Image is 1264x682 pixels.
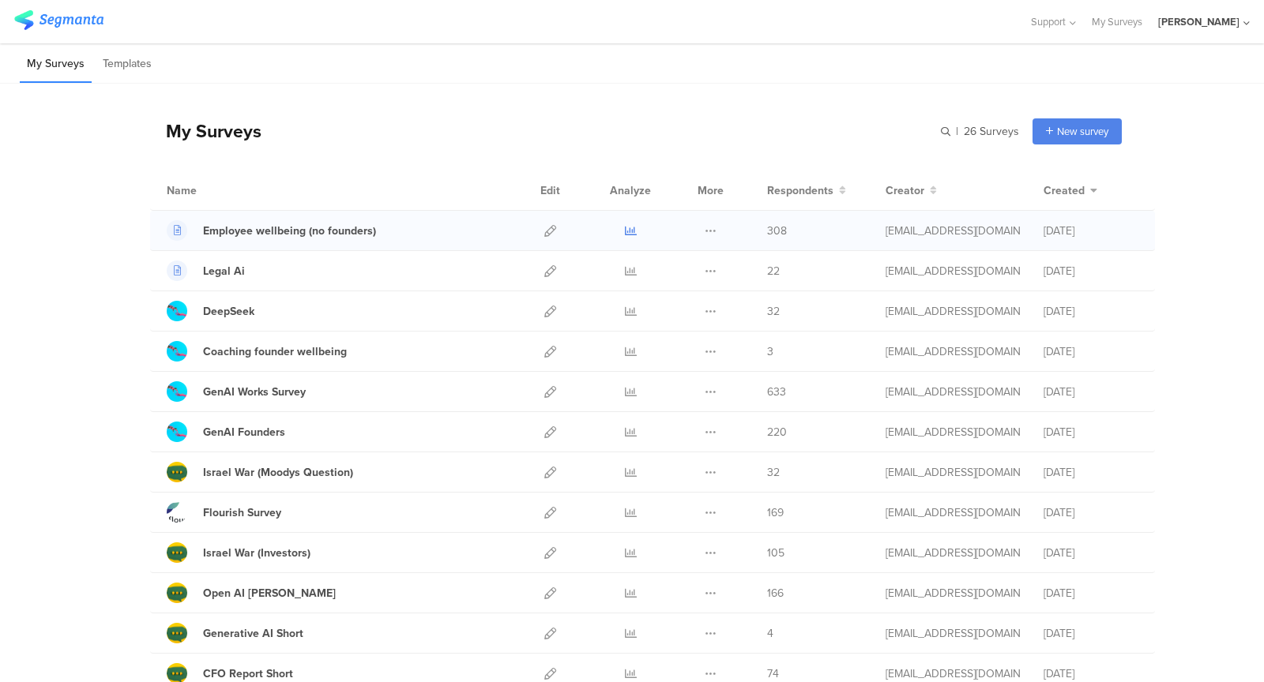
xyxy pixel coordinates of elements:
div: DeepSeek [203,303,254,320]
div: Legal Ai [203,263,245,279]
button: Respondents [767,182,846,199]
span: 633 [767,384,786,400]
div: [DATE] [1044,424,1138,440]
div: Israel War (Investors) [203,545,310,561]
span: 74 [767,665,779,682]
div: [DATE] [1044,263,1138,279]
div: yael@ybenjamin.com [886,585,1020,601]
div: My Surveys [150,118,261,144]
div: [DATE] [1044,343,1138,360]
div: Israel War (Moodys Question) [203,464,353,481]
span: 105 [767,545,784,561]
div: [DATE] [1044,585,1138,601]
div: Employee wellbeing (no founders) [203,223,376,239]
div: yael@ybenjamin.com [886,303,1020,320]
button: Created [1044,182,1097,199]
div: yael@ybenjamin.com [886,665,1020,682]
div: [DATE] [1044,464,1138,481]
li: My Surveys [20,46,92,83]
div: yael@ybenjamin.com [886,545,1020,561]
span: 166 [767,585,784,601]
div: More [694,170,728,210]
div: Flourish Survey [203,504,281,521]
span: 4 [767,625,773,642]
span: 26 Surveys [964,123,1019,140]
span: New survey [1057,124,1108,139]
a: DeepSeek [167,301,254,321]
a: Coaching founder wellbeing [167,341,347,362]
div: Open AI Sam Altman [203,585,336,601]
a: Legal Ai [167,260,245,281]
div: yael@ybenjamin.com [886,343,1020,360]
span: | [954,123,961,140]
a: Israel War (Moodys Question) [167,462,353,482]
span: 32 [767,464,780,481]
div: yael@ybenjamin.com [886,464,1020,481]
span: 3 [767,343,773,360]
div: GenAI Founders [203,424,285,440]
button: Creator [886,182,937,199]
div: [DATE] [1044,625,1138,642]
a: Generative AI Short [167,623,303,643]
span: 32 [767,303,780,320]
span: Creator [886,182,924,199]
div: Coaching founder wellbeing [203,343,347,360]
span: 308 [767,223,787,239]
a: GenAI Founders [167,422,285,442]
div: yael@ybenjamin.com [886,504,1020,521]
a: GenAI Works Survey [167,381,306,402]
div: [DATE] [1044,545,1138,561]
a: Employee wellbeing (no founders) [167,220,376,241]
li: Templates [96,46,159,83]
div: Analyze [607,170,654,210]
span: Support [1031,14,1066,29]
div: [PERSON_NAME] [1158,14,1240,29]
span: Respondents [767,182,833,199]
a: Flourish Survey [167,502,281,523]
div: yael@ybenjamin.com [886,223,1020,239]
div: Generative AI Short [203,625,303,642]
div: [DATE] [1044,303,1138,320]
div: yael@ybenjamin.com [886,384,1020,400]
span: 22 [767,263,780,279]
div: yael@ybenjamin.com [886,625,1020,642]
span: 220 [767,424,787,440]
div: [DATE] [1044,223,1138,239]
img: segmanta logo [14,10,103,30]
span: 169 [767,504,784,521]
a: Open AI [PERSON_NAME] [167,583,336,603]
div: GenAI Works Survey [203,384,306,400]
div: CFO Report Short [203,665,293,682]
div: Name [167,182,261,199]
div: Edit [533,170,567,210]
div: [DATE] [1044,665,1138,682]
div: [DATE] [1044,504,1138,521]
div: yael@ybenjamin.com [886,424,1020,440]
div: yael@ybenjamin.com [886,263,1020,279]
div: [DATE] [1044,384,1138,400]
a: Israel War (Investors) [167,542,310,563]
span: Created [1044,182,1085,199]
